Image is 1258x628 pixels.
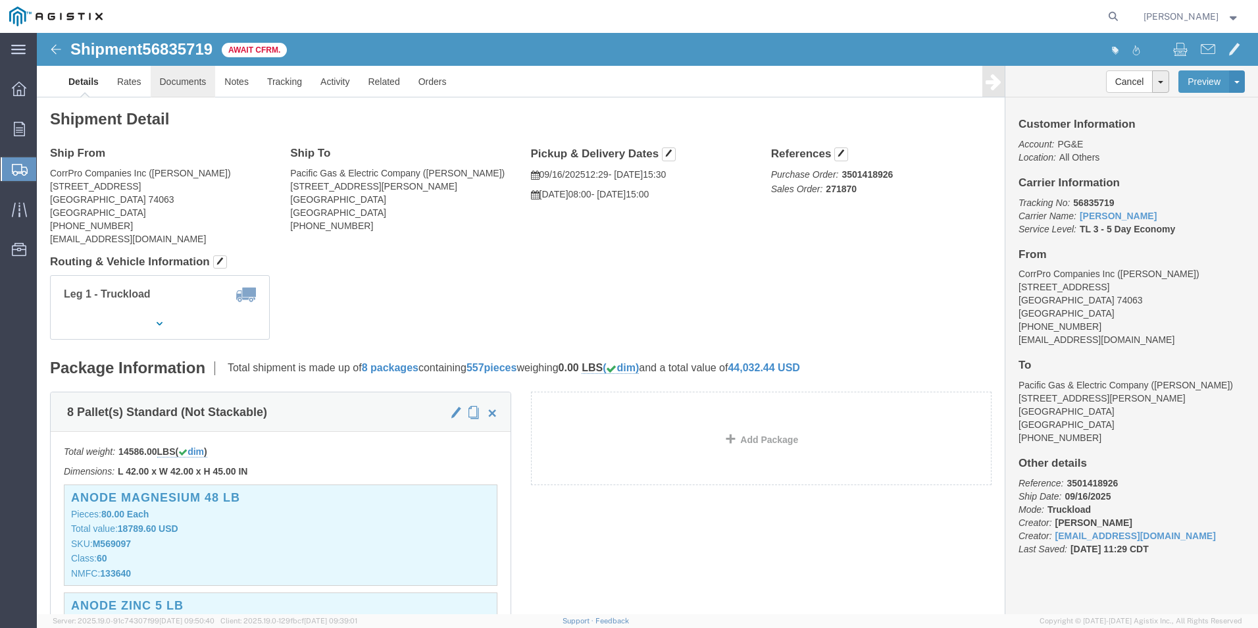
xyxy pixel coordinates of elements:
a: Feedback [595,617,629,625]
span: Server: 2025.19.0-91c74307f99 [53,617,214,625]
iframe: FS Legacy Container [37,33,1258,614]
a: Support [563,617,595,625]
span: Client: 2025.19.0-129fbcf [220,617,357,625]
span: [DATE] 09:39:01 [304,617,357,625]
button: [PERSON_NAME] [1143,9,1240,24]
span: Kristen Tunnell [1144,9,1219,24]
span: Copyright © [DATE]-[DATE] Agistix Inc., All Rights Reserved [1040,615,1242,627]
span: [DATE] 09:50:40 [159,617,214,625]
img: logo [9,7,103,26]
